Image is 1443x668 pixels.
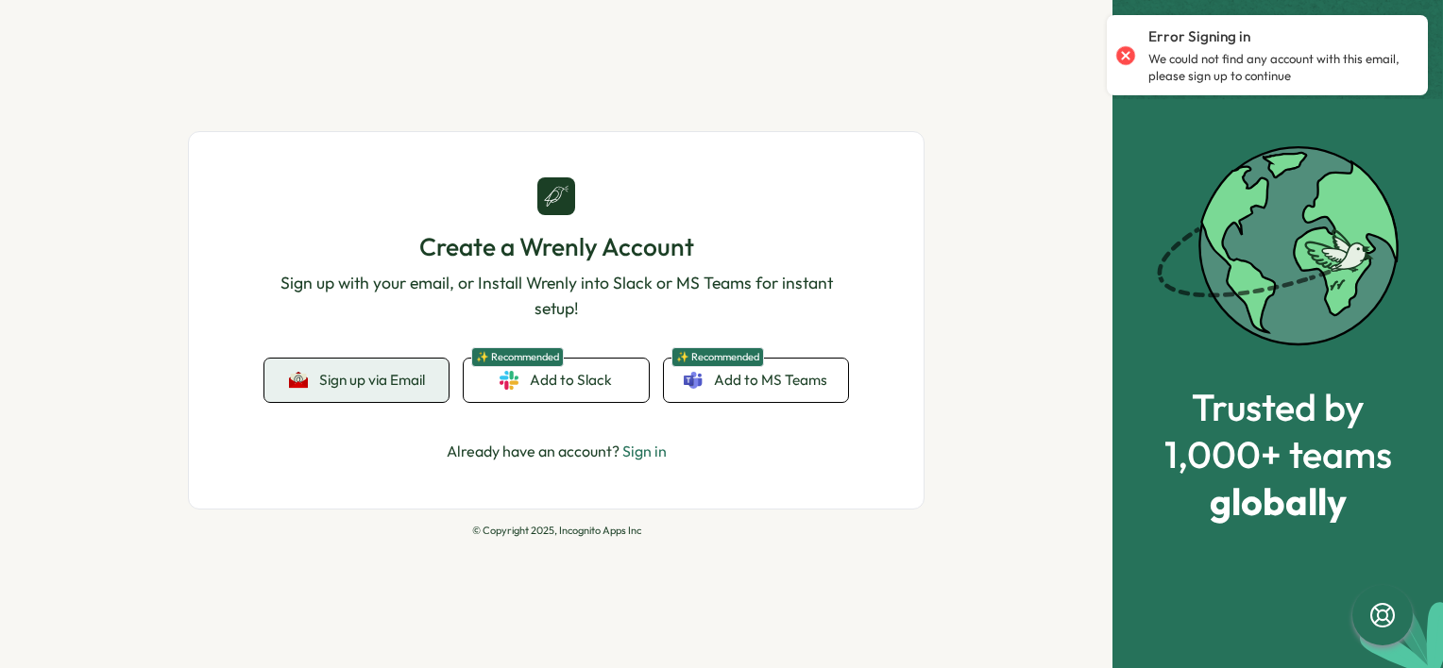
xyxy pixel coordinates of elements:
[671,347,764,367] span: ✨ Recommended
[530,370,612,391] span: Add to Slack
[464,359,648,402] a: ✨ RecommendedAdd to Slack
[264,271,848,321] p: Sign up with your email, or Install Wrenly into Slack or MS Teams for instant setup!
[1148,51,1409,84] p: We could not find any account with this email, please sign up to continue
[471,347,564,367] span: ✨ Recommended
[319,372,425,389] span: Sign up via Email
[1164,386,1392,427] span: Trusted by
[1148,26,1250,47] p: Error Signing in
[714,370,827,391] span: Add to MS Teams
[664,359,848,402] a: ✨ RecommendedAdd to MS Teams
[188,525,925,537] p: © Copyright 2025, Incognito Apps Inc
[1164,480,1392,522] span: globally
[264,230,848,263] h1: Create a Wrenly Account
[622,442,667,460] a: Sign in
[1164,433,1392,475] span: 1,000+ teams
[264,359,449,402] button: Sign up via Email
[447,440,667,463] p: Already have an account?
